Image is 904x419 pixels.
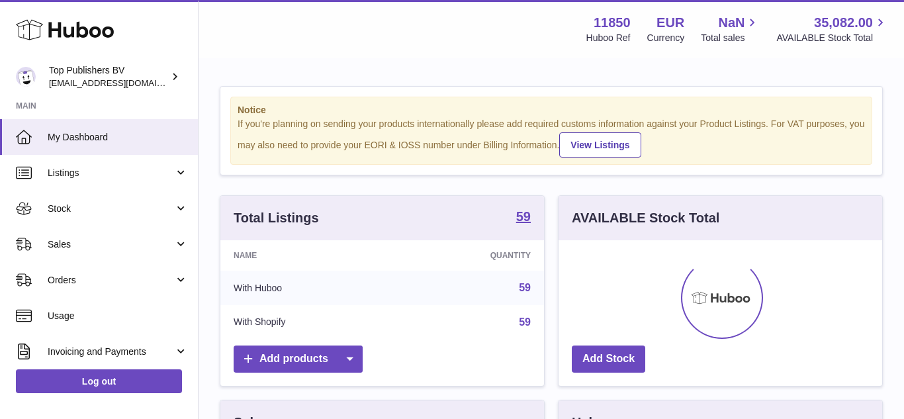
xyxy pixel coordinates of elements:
span: My Dashboard [48,131,188,144]
span: Stock [48,203,174,215]
a: Log out [16,369,182,393]
span: AVAILABLE Stock Total [776,32,888,44]
td: With Huboo [220,271,395,305]
strong: EUR [656,14,684,32]
a: Add Stock [572,346,645,373]
span: [EMAIL_ADDRESS][DOMAIN_NAME] [49,77,195,88]
div: Currency [647,32,685,44]
strong: Notice [238,104,865,116]
strong: 59 [516,210,531,223]
div: Top Publishers BV [49,64,168,89]
span: Invoicing and Payments [48,346,174,358]
span: Usage [48,310,188,322]
a: 59 [516,210,531,226]
span: Sales [48,238,174,251]
a: View Listings [559,132,641,158]
span: Total sales [701,32,760,44]
h3: AVAILABLE Stock Total [572,209,719,227]
th: Quantity [395,240,544,271]
a: 35,082.00 AVAILABLE Stock Total [776,14,888,44]
strong: 11850 [594,14,631,32]
div: If you're planning on sending your products internationally please add required customs informati... [238,118,865,158]
span: Orders [48,274,174,287]
span: 35,082.00 [814,14,873,32]
td: With Shopify [220,305,395,340]
img: internalAdmin-11850@internal.huboo.com [16,67,36,87]
a: 59 [519,316,531,328]
th: Name [220,240,395,271]
div: Huboo Ref [586,32,631,44]
span: NaN [718,14,745,32]
a: NaN Total sales [701,14,760,44]
h3: Total Listings [234,209,319,227]
span: Listings [48,167,174,179]
a: 59 [519,282,531,293]
a: Add products [234,346,363,373]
